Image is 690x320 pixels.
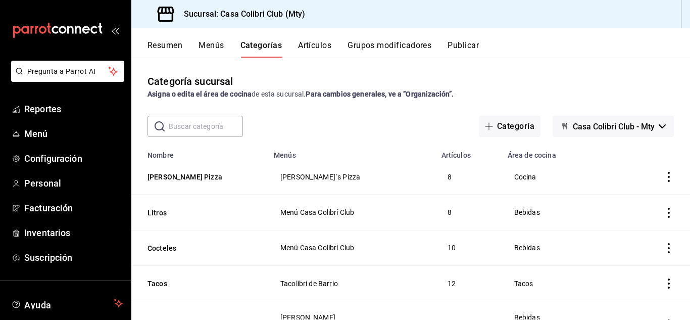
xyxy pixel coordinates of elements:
[573,122,655,131] span: Casa Colibri Club - Mty
[435,195,502,230] td: 8
[147,243,249,253] button: Cocteles
[280,209,423,216] span: Menú Casa Colibrí Club
[514,244,616,251] span: Bebidas
[348,40,431,58] button: Grupos modificadores
[514,173,616,180] span: Cocina
[240,40,282,58] button: Categorías
[268,145,435,159] th: Menús
[24,226,123,240] span: Inventarios
[479,116,540,137] button: Categoría
[147,74,233,89] div: Categoría sucursal
[280,173,423,180] span: [PERSON_NAME]´s Pizza
[664,172,674,182] button: actions
[435,145,502,159] th: Artículos
[147,40,690,58] div: navigation tabs
[24,102,123,116] span: Reportes
[147,90,252,98] strong: Asigna o edita el área de cocina
[435,230,502,265] td: 10
[147,89,674,100] div: de esta sucursal.
[448,40,479,58] button: Publicar
[280,280,423,287] span: Tacolibri de Barrio
[24,176,123,190] span: Personal
[664,279,674,289] button: actions
[298,40,331,58] button: Artículos
[514,209,616,216] span: Bebidas
[24,297,110,309] span: Ayuda
[24,201,123,215] span: Facturación
[664,208,674,218] button: actions
[24,127,123,141] span: Menú
[147,172,249,182] button: [PERSON_NAME] Pizza
[199,40,224,58] button: Menús
[502,145,629,159] th: Área de cocina
[111,26,119,34] button: open_drawer_menu
[553,116,674,137] button: Casa Colibri Club - Mty
[306,90,454,98] strong: Para cambios generales, ve a “Organización”.
[176,8,305,20] h3: Sucursal: Casa Colibri Club (Mty)
[435,159,502,195] td: 8
[147,208,249,218] button: Litros
[514,280,616,287] span: Tacos
[24,251,123,264] span: Suscripción
[24,152,123,165] span: Configuración
[11,61,124,82] button: Pregunta a Parrot AI
[147,279,249,289] button: Tacos
[27,66,109,77] span: Pregunta a Parrot AI
[147,40,182,58] button: Resumen
[169,116,243,136] input: Buscar categoría
[7,73,124,84] a: Pregunta a Parrot AI
[664,243,674,253] button: actions
[131,145,268,159] th: Nombre
[280,244,423,251] span: Menú Casa Colibrí Club
[435,265,502,301] td: 12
